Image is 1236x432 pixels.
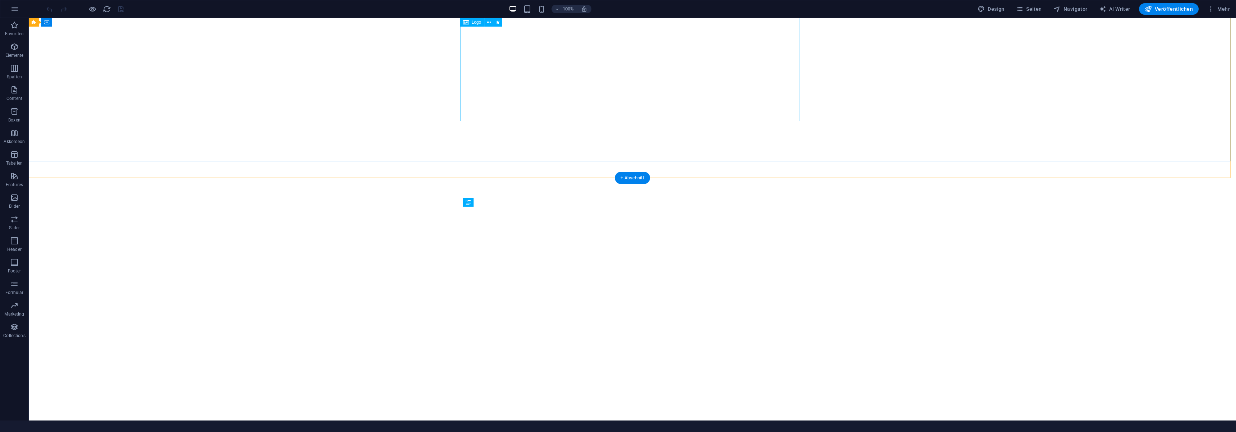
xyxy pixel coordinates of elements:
button: Klicke hier, um den Vorschau-Modus zu verlassen [88,5,97,13]
button: AI Writer [1096,3,1133,15]
h6: 100% [562,5,574,13]
p: Spalten [7,74,22,80]
button: 100% [552,5,577,13]
p: Boxen [8,117,20,123]
p: Footer [8,268,21,274]
p: Content [6,96,22,101]
button: Seiten [1013,3,1045,15]
p: Akkordeon [4,139,25,144]
button: Design [975,3,1007,15]
span: Seiten [1016,5,1042,13]
p: Tabellen [6,160,23,166]
span: Mehr [1207,5,1230,13]
p: Header [7,247,22,252]
span: Logo [472,20,481,24]
p: Favoriten [5,31,24,37]
button: reload [102,5,111,13]
span: Design [978,5,1005,13]
span: Veröffentlichen [1145,5,1193,13]
p: Slider [9,225,20,231]
i: Seite neu laden [103,5,111,13]
button: Navigator [1051,3,1090,15]
i: Bei Größenänderung Zoomstufe automatisch an das gewählte Gerät anpassen. [581,6,587,12]
p: Bilder [9,203,20,209]
span: AI Writer [1099,5,1130,13]
p: Formular [5,290,24,295]
div: + Abschnitt [615,172,650,184]
p: Elemente [5,52,24,58]
span: Navigator [1053,5,1088,13]
p: Collections [3,333,25,339]
div: Design (Strg+Alt+Y) [975,3,1007,15]
p: Marketing [4,311,24,317]
p: Features [6,182,23,188]
button: Veröffentlichen [1139,3,1199,15]
button: Mehr [1204,3,1233,15]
